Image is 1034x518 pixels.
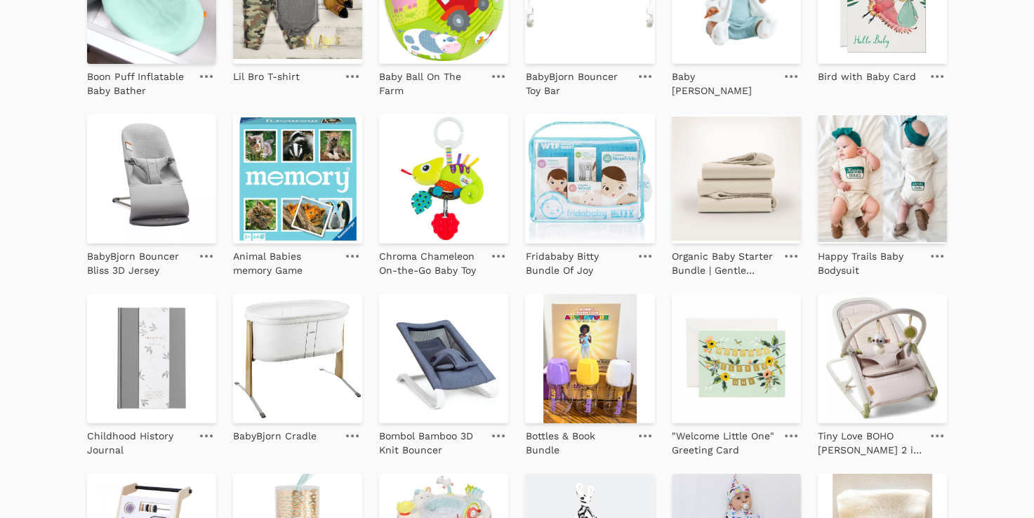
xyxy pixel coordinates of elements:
p: Bombol Bamboo 3D Knit Bouncer [379,429,483,457]
img: Happy Trails Baby Bodysuit [818,114,947,244]
p: Animal Babies memory Game [233,249,337,277]
a: Organic Baby Starter Bundle | Gentle Comfort [672,244,776,277]
a: Chroma Chameleon On-the-Go Baby Toy [379,244,483,277]
img: "Welcome Little One" Greeting Card [672,294,801,423]
a: Baby [PERSON_NAME] [672,64,776,98]
p: Fridababy Bitty Bundle Of Joy [525,249,629,277]
p: Chroma Chameleon On-the-Go Baby Toy [379,249,483,277]
img: Animal Babies memory Game [233,114,362,244]
a: Fridababy Bitty Bundle Of Joy [525,244,629,277]
p: Bottles & Book Bundle [525,429,629,457]
p: Baby [PERSON_NAME] [672,69,776,98]
p: Bird with Baby Card [818,69,916,84]
a: Lil Bro T-shirt [233,64,300,84]
p: Lil Bro T-shirt [233,69,300,84]
img: Organic Baby Starter Bundle | Gentle Comfort [672,114,801,244]
p: Organic Baby Starter Bundle | Gentle Comfort [672,249,776,277]
a: Boon Puff Inflatable Baby Bather [87,64,191,98]
p: Happy Trails Baby Bodysuit [818,249,922,277]
a: BabyBjorn Bouncer Toy Bar [525,64,629,98]
a: Bird with Baby Card [818,64,916,84]
p: Childhood History Journal [87,429,191,457]
img: BabyBjorn Cradle [233,294,362,423]
a: Animal Babies memory Game [233,244,337,277]
p: BabyBjorn Bouncer Bliss 3D Jersey [87,249,191,277]
a: Tiny Love BOHO [PERSON_NAME] 2 in 1 Rocker [818,423,922,457]
img: Chroma Chameleon On-the-Go Baby Toy [379,114,508,244]
a: "Welcome Little One" Greeting Card [672,423,776,457]
p: "Welcome Little One" Greeting Card [672,429,776,457]
a: Bottles & Book Bundle [525,423,629,457]
p: BabyBjorn Bouncer Toy Bar [525,69,629,98]
a: Bombol Bamboo 3D Knit Bouncer [379,423,483,457]
p: Boon Puff Inflatable Baby Bather [87,69,191,98]
p: BabyBjorn Cradle [233,429,317,443]
p: Tiny Love BOHO [PERSON_NAME] 2 in 1 Rocker [818,429,922,457]
a: BabyBjorn Bouncer Bliss 3D Jersey [87,244,191,277]
a: Baby Ball On The Farm [379,64,483,98]
a: BabyBjorn Cradle [233,423,317,443]
a: Childhood History Journal [87,423,191,457]
img: Bombol Bamboo 3D Knit Bouncer [379,294,508,423]
a: Happy Trails Baby Bodysuit [818,244,922,277]
img: BabyBjorn Bouncer Bliss 3D Jersey [87,114,216,244]
img: Childhood History Journal [87,294,216,423]
img: Bottles & Book Bundle [525,294,654,423]
img: Fridababy Bitty Bundle Of Joy [525,114,654,244]
img: Tiny Love BOHO Kori 2 in 1 Rocker [818,294,947,423]
p: Baby Ball On The Farm [379,69,483,98]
